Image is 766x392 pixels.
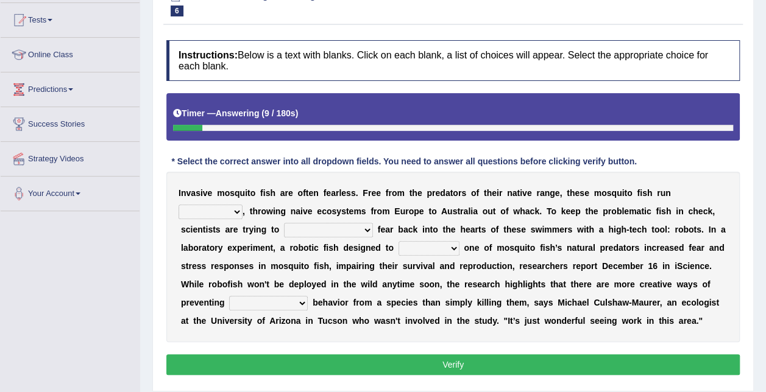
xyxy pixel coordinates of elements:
[280,206,286,216] b: g
[688,206,693,216] b: c
[266,188,271,198] b: s
[458,188,461,198] b: r
[250,188,256,198] b: o
[570,206,575,216] b: e
[317,206,322,216] b: e
[584,188,589,198] b: e
[701,225,704,234] b: .
[452,206,457,216] b: s
[629,206,636,216] b: m
[441,206,447,216] b: A
[203,188,208,198] b: v
[243,225,246,234] b: t
[561,206,566,216] b: k
[247,188,250,198] b: t
[199,243,202,253] b: r
[388,188,391,198] b: r
[536,188,539,198] b: r
[661,206,666,216] b: s
[256,225,261,234] b: n
[356,188,358,198] b: .
[171,5,183,16] span: 6
[607,188,612,198] b: s
[230,188,235,198] b: s
[659,225,665,234] b: o
[567,188,570,198] b: t
[377,206,382,216] b: o
[636,206,641,216] b: a
[703,206,707,216] b: c
[470,225,475,234] b: a
[374,206,377,216] b: r
[258,206,261,216] b: r
[497,188,499,198] b: i
[353,206,361,216] b: m
[427,188,432,198] b: p
[475,225,478,234] b: r
[331,188,336,198] b: a
[1,3,140,33] a: Tests
[392,188,397,198] b: o
[603,206,608,216] b: p
[245,188,247,198] b: i
[207,243,210,253] b: t
[296,108,299,118] b: )
[166,354,740,375] button: Verify
[621,225,626,234] b: h
[322,206,327,216] b: c
[506,206,509,216] b: f
[196,188,200,198] b: s
[431,206,437,216] b: o
[599,225,604,234] b: a
[235,188,240,198] b: q
[408,225,413,234] b: c
[445,188,450,198] b: a
[611,206,617,216] b: o
[586,225,589,234] b: t
[303,188,306,198] b: f
[689,225,694,234] b: o
[520,206,525,216] b: h
[252,206,258,216] b: h
[593,206,598,216] b: e
[264,108,296,118] b: 9 / 180s
[575,206,581,216] b: p
[570,188,575,198] b: h
[270,188,275,198] b: h
[627,188,633,198] b: o
[542,225,544,234] b: i
[215,243,218,253] b: r
[166,40,740,81] h4: Below is a text with blanks. Click on each blank, a list of choices will appear. Select the appro...
[693,206,698,216] b: h
[530,206,534,216] b: c
[433,225,438,234] b: o
[409,206,414,216] b: o
[453,188,458,198] b: o
[517,188,520,198] b: t
[432,188,435,198] b: r
[308,206,313,216] b: e
[640,188,642,198] b: i
[642,188,647,198] b: s
[534,206,539,216] b: k
[208,188,213,198] b: e
[520,188,522,198] b: i
[511,225,516,234] b: e
[166,156,642,169] div: * Select the correct answer into all dropdown fields. You need to answer all questions before cli...
[186,225,191,234] b: c
[693,225,697,234] b: t
[425,225,430,234] b: n
[608,206,611,216] b: r
[300,206,303,216] b: i
[481,225,486,234] b: s
[567,225,572,234] b: s
[712,206,715,216] b: ,
[371,188,376,198] b: e
[1,72,140,103] a: Predictions
[585,206,588,216] b: t
[313,188,319,198] b: n
[483,206,488,216] b: o
[349,206,353,216] b: e
[254,225,256,234] b: i
[200,188,203,198] b: i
